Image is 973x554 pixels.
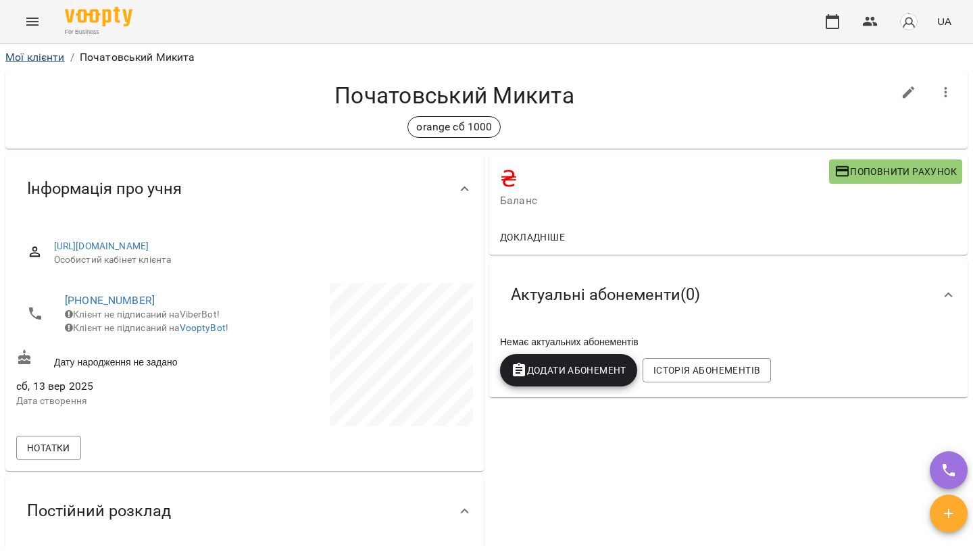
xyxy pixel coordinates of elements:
[65,294,155,307] a: [PHONE_NUMBER]
[14,347,245,372] div: Дату народження не задано
[937,14,951,28] span: UA
[65,322,228,333] span: Клієнт не підписаний на !
[497,332,959,351] div: Немає актуальних абонементів
[16,395,242,408] p: Дата створення
[5,49,968,66] nav: breadcrumb
[65,309,220,320] span: Клієнт не підписаний на ViberBot!
[54,241,149,251] a: [URL][DOMAIN_NAME]
[27,178,182,199] span: Інформація про учня
[16,378,242,395] span: сб, 13 вер 2025
[500,229,565,245] span: Докладніше
[829,159,962,184] button: Поповнити рахунок
[16,5,49,38] button: Menu
[653,362,760,378] span: Історія абонементів
[899,12,918,31] img: avatar_s.png
[27,501,171,522] span: Постійний розклад
[500,193,829,209] span: Баланс
[80,49,195,66] p: Початовський Микита
[932,9,957,34] button: UA
[27,440,70,456] span: Нотатки
[54,253,462,267] span: Особистий кабінет клієнта
[5,476,484,546] div: Постійний розклад
[407,116,501,138] div: orange сб 1000
[416,119,492,135] p: orange сб 1000
[500,354,637,386] button: Додати Абонемент
[495,225,570,249] button: Докладніше
[500,165,829,193] h4: ₴
[65,28,132,36] span: For Business
[489,260,968,330] div: Актуальні абонементи(0)
[16,436,81,460] button: Нотатки
[834,163,957,180] span: Поповнити рахунок
[511,362,626,378] span: Додати Абонемент
[5,51,65,64] a: Мої клієнти
[70,49,74,66] li: /
[5,154,484,224] div: Інформація про учня
[643,358,771,382] button: Історія абонементів
[511,284,700,305] span: Актуальні абонементи ( 0 )
[180,322,226,333] a: VooptyBot
[16,82,893,109] h4: Початовський Микита
[65,7,132,26] img: Voopty Logo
